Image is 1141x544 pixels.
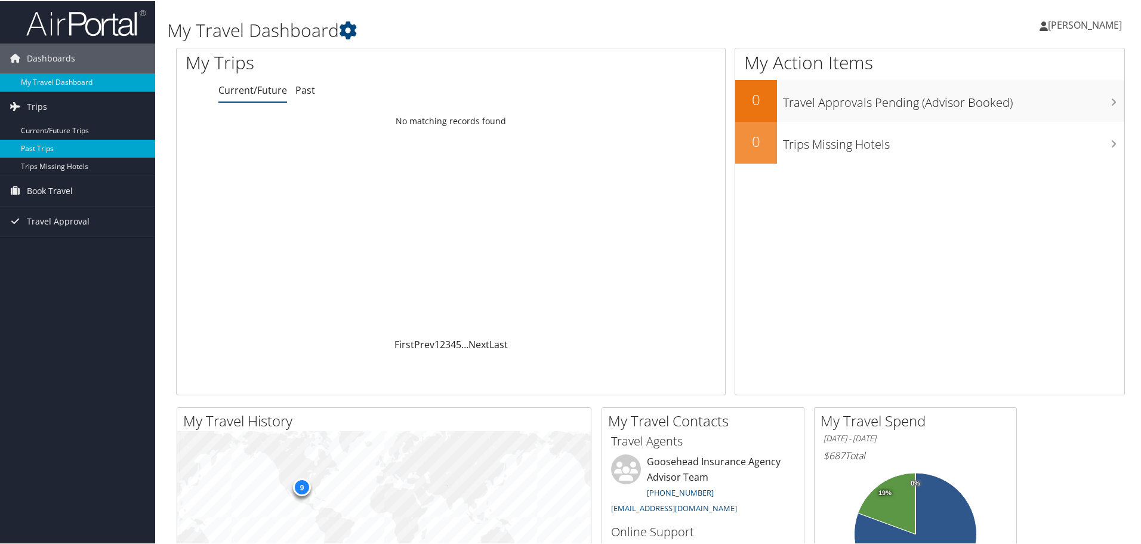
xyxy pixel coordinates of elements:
a: Next [468,337,489,350]
a: 0Travel Approvals Pending (Advisor Booked) [735,79,1124,121]
h3: Trips Missing Hotels [783,129,1124,152]
a: Past [295,82,315,96]
a: 5 [456,337,461,350]
h1: My Action Items [735,49,1124,74]
span: … [461,337,468,350]
span: $687 [824,448,845,461]
a: 1 [434,337,440,350]
h1: My Trips [186,49,488,74]
a: Prev [414,337,434,350]
h2: 0 [735,88,777,109]
a: 2 [440,337,445,350]
h6: Total [824,448,1007,461]
li: Goosehead Insurance Agency Advisor Team [605,453,801,517]
a: [PERSON_NAME] [1040,6,1134,42]
a: Current/Future [218,82,287,96]
h6: [DATE] - [DATE] [824,432,1007,443]
h2: My Travel History [183,410,591,430]
a: 3 [445,337,451,350]
span: Dashboards [27,42,75,72]
a: Last [489,337,508,350]
h2: 0 [735,130,777,150]
h2: My Travel Contacts [608,410,804,430]
img: airportal-logo.png [26,8,146,36]
td: No matching records found [177,109,725,131]
span: [PERSON_NAME] [1048,17,1122,30]
tspan: 0% [911,479,920,486]
h1: My Travel Dashboard [167,17,812,42]
a: 0Trips Missing Hotels [735,121,1124,162]
a: [EMAIL_ADDRESS][DOMAIN_NAME] [611,502,737,512]
span: Book Travel [27,175,73,205]
span: Trips [27,91,47,121]
span: Travel Approval [27,205,90,235]
h2: My Travel Spend [821,410,1016,430]
h3: Online Support [611,523,795,539]
div: 9 [293,477,311,495]
a: [PHONE_NUMBER] [647,486,714,497]
a: First [394,337,414,350]
a: 4 [451,337,456,350]
tspan: 19% [878,488,892,496]
h3: Travel Agents [611,432,795,448]
h3: Travel Approvals Pending (Advisor Booked) [783,87,1124,110]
